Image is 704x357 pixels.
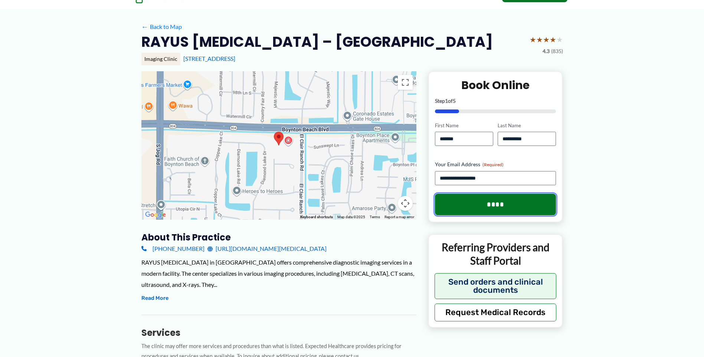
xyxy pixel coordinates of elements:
span: ← [141,23,148,30]
div: Imaging Clinic [141,53,180,65]
label: Your Email Address [435,161,556,168]
button: Request Medical Records [435,304,557,321]
button: Map camera controls [398,196,413,211]
a: [STREET_ADDRESS] [183,55,235,62]
a: [PHONE_NUMBER] [141,243,204,254]
a: [URL][DOMAIN_NAME][MEDICAL_DATA] [207,243,327,254]
label: First Name [435,122,493,129]
p: Referring Providers and Staff Portal [435,240,557,268]
div: RAYUS [MEDICAL_DATA] in [GEOGRAPHIC_DATA] offers comprehensive diagnostic imaging services in a m... [141,257,416,290]
a: Terms (opens in new tab) [370,215,380,219]
span: ★ [543,33,550,46]
button: Send orders and clinical documents [435,273,557,299]
h2: RAYUS [MEDICAL_DATA] – [GEOGRAPHIC_DATA] [141,33,493,51]
p: Step of [435,98,556,104]
span: ★ [556,33,563,46]
h3: Services [141,327,416,338]
span: (Required) [482,162,504,167]
span: ★ [550,33,556,46]
span: Map data ©2025 [337,215,365,219]
a: Open this area in Google Maps (opens a new window) [143,210,168,220]
span: 4.3 [543,46,550,56]
span: 1 [445,98,448,104]
span: ★ [536,33,543,46]
button: Read More [141,294,168,303]
img: Google [143,210,168,220]
span: 5 [453,98,456,104]
h2: Book Online [435,78,556,92]
h3: About this practice [141,232,416,243]
a: ←Back to Map [141,21,182,32]
span: ★ [530,33,536,46]
label: Last Name [498,122,556,129]
button: Keyboard shortcuts [300,214,333,220]
span: (835) [551,46,563,56]
a: Report a map error [384,215,414,219]
button: Toggle fullscreen view [398,75,413,90]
